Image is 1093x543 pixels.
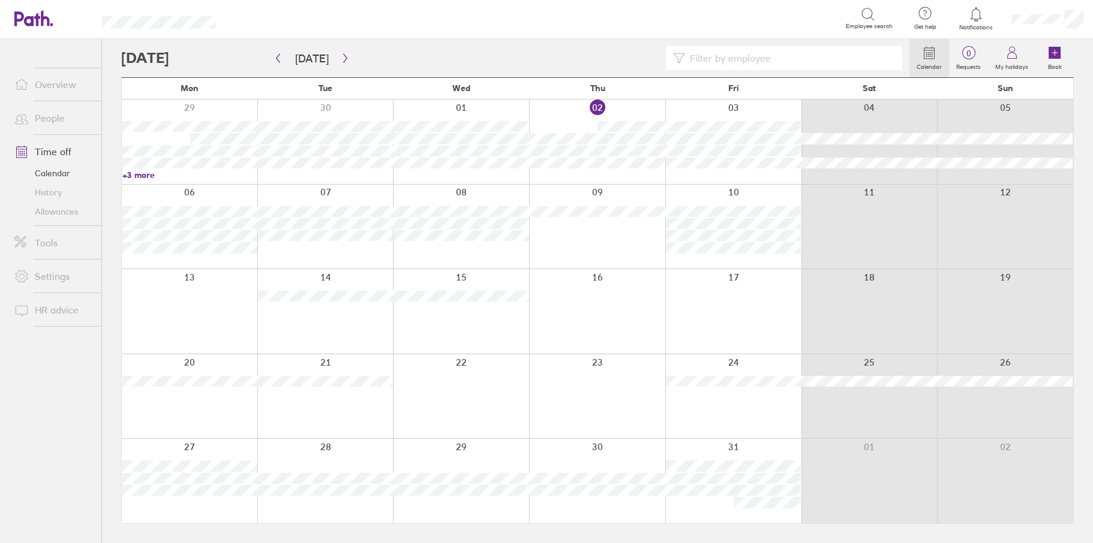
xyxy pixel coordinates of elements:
button: [DATE] [286,49,338,68]
a: Calendar [909,39,949,77]
label: Requests [949,60,988,71]
span: Notifications [957,24,996,31]
a: Notifications [957,6,996,31]
a: 0Requests [949,39,988,77]
label: My holidays [988,60,1035,71]
div: Search [248,13,278,23]
a: Overview [5,73,101,96]
span: Fri [728,83,739,93]
label: Calendar [909,60,949,71]
a: Time off [5,140,101,164]
span: Thu [590,83,605,93]
a: Settings [5,264,101,288]
a: People [5,106,101,130]
a: +3 more [122,170,257,180]
span: Sun [998,83,1013,93]
a: History [5,183,101,202]
a: Book [1035,39,1074,77]
a: HR advice [5,298,101,322]
span: Get help [906,23,945,31]
a: My holidays [988,39,1035,77]
a: Tools [5,231,101,255]
a: Allowances [5,202,101,221]
a: Calendar [5,164,101,183]
label: Book [1041,60,1069,71]
span: Tue [319,83,332,93]
span: Wed [452,83,470,93]
input: Filter by employee [685,47,895,70]
span: Employee search [846,23,893,30]
span: Mon [181,83,199,93]
span: Sat [863,83,876,93]
span: 0 [949,49,988,58]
